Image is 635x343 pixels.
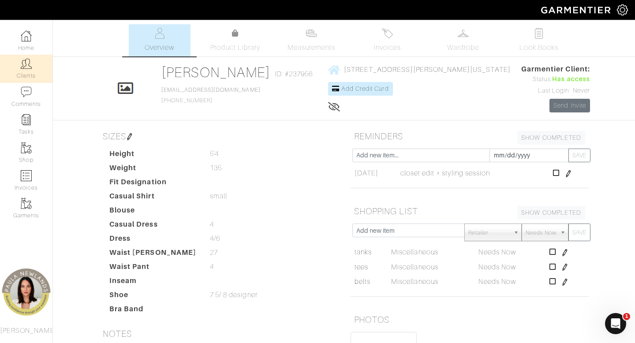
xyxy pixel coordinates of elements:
[21,86,32,97] img: comment-icon-a0a6a9ef722e966f86d9cbdc48e553b5cf19dbc54f86b18d962a5391bc8f6eb6.png
[561,249,568,256] img: pen-cf24a1663064a2ec1b9c1bd2387e9de7a2fa800b781884d57f21acf72779bad2.png
[508,24,570,56] a: Look Books
[534,28,545,39] img: todo-9ac3debb85659649dc8f770b8b6100bb5dab4b48dedcbae339e5042a72dfd3cc.svg
[21,58,32,69] img: clients-icon-6bae9207a08558b7cb47a8932f037763ab4055f8c8b6bfacd5dc20c3e0201464.png
[355,262,368,272] a: tees
[21,114,32,125] img: reminder-icon-8004d30b9f0a5d33ae49ab947aed9ed385cf756f9e5892f1edd6e32f2345188e.png
[210,149,219,159] span: 5'4
[565,170,572,177] img: pen-cf24a1663064a2ec1b9c1bd2387e9de7a2fa800b781884d57f21acf72779bad2.png
[561,264,568,271] img: pen-cf24a1663064a2ec1b9c1bd2387e9de7a2fa800b781884d57f21acf72779bad2.png
[210,261,214,272] span: 4
[447,42,479,53] span: Wardrobe
[328,65,511,73] a: [STREET_ADDRESS][PERSON_NAME][US_STATE]
[161,87,260,93] a: [EMAIL_ADDRESS][DOMAIN_NAME]
[210,42,260,53] span: Product Library
[623,313,630,320] span: 1
[400,168,490,179] span: closet edit + styling session
[568,224,590,241] button: SAVE
[351,202,589,220] h5: SHOPPING LIST
[391,263,438,271] span: Miscellaneous
[478,263,515,271] span: Needs Now
[568,149,590,162] button: SAVE
[391,248,438,256] span: Miscellaneous
[478,278,515,286] span: Needs Now
[103,177,203,191] dt: Fit Designation
[21,170,32,181] img: orders-icon-0abe47150d42831381b5fb84f609e132dff9fe21cb692f30cb5eec754e2cba89.png
[103,233,203,247] dt: Dress
[161,64,270,80] a: [PERSON_NAME]
[341,85,389,92] span: Add Credit Card
[161,87,260,104] span: [PHONE_NUMBER]
[521,86,590,96] div: Last Login: Never
[478,248,515,256] span: Needs Now
[306,28,317,39] img: measurements-466bbee1fd09ba9460f595b01e5d73f9e2bff037440d3c8f018324cb6cdf7a4a.svg
[519,42,559,53] span: Look Books
[521,64,590,75] span: Garmentier Client:
[103,163,203,177] dt: Weight
[99,325,337,343] h5: NOTES
[521,75,590,84] div: Status:
[103,276,203,290] dt: Inseam
[288,42,336,53] span: Measurements
[458,28,469,39] img: wardrobe-487a4870c1b7c33e795ec22d11cfc2ed9d08956e64fb3008fe2437562e282088.svg
[145,42,174,53] span: Overview
[210,290,258,300] span: 7.5/ 8 designer
[355,276,370,287] a: belts
[103,261,203,276] dt: Waist Pant
[328,82,393,96] a: Add Credit Card
[21,30,32,41] img: dashboard-icon-dbcd8f5a0b271acd01030246c82b418ddd0df26cd7fceb0bd07c9910d44c42f6.png
[210,247,218,258] span: 27
[210,191,227,201] span: small
[517,206,585,220] a: SHOW COMPLETED
[352,149,490,162] input: Add new item...
[275,69,313,79] span: ID: #237956
[391,278,438,286] span: Miscellaneous
[617,4,628,15] img: gear-icon-white-bd11855cb880d31180b6d7d6211b90ccbf57a29d726f0c71d8c61bd08dd39cc2.png
[355,168,378,179] span: [DATE]
[549,99,590,112] a: Send Invite
[344,66,511,74] span: [STREET_ADDRESS][PERSON_NAME][US_STATE]
[154,28,165,39] img: basicinfo-40fd8af6dae0f16599ec9e87c0ef1c0a1fdea2edbe929e3d69a839185d80c458.svg
[129,24,190,56] a: Overview
[21,198,32,209] img: garments-icon-b7da505a4dc4fd61783c78ac3ca0ef83fa9d6f193b1c9dc38574b1d14d53ca28.png
[103,290,203,304] dt: Shoe
[468,224,510,242] span: Retailer
[355,247,372,257] a: tanks
[280,24,343,56] a: Measurements
[382,28,393,39] img: orders-27d20c2124de7fd6de4e0e44c1d41de31381a507db9b33961299e4e07d508b8c.svg
[351,311,589,328] h5: PHOTOS
[103,191,203,205] dt: Casual Shirt
[103,149,203,163] dt: Height
[605,313,626,334] iframe: Intercom live chat
[517,131,585,145] a: SHOW COMPLETED
[103,219,203,233] dt: Casual Dress
[103,304,203,318] dt: Bra Band
[537,2,617,18] img: garmentier-logo-header-white-b43fb05a5012e4ada735d5af1a66efaba907eab6374d6393d1fbf88cb4ef424d.png
[356,24,418,56] a: Invoices
[21,142,32,153] img: garments-icon-b7da505a4dc4fd61783c78ac3ca0ef83fa9d6f193b1c9dc38574b1d14d53ca28.png
[351,127,589,145] h5: REMINDERS
[526,224,557,242] span: Needs Now
[374,42,401,53] span: Invoices
[210,163,222,173] span: 135
[99,127,337,145] h5: SIZES
[103,247,203,261] dt: Waist [PERSON_NAME]
[210,233,220,244] span: 4/6
[432,24,494,56] a: Wardrobe
[210,219,214,230] span: 4
[552,75,590,84] span: Has access
[126,133,133,140] img: pen-cf24a1663064a2ec1b9c1bd2387e9de7a2fa800b781884d57f21acf72779bad2.png
[561,279,568,286] img: pen-cf24a1663064a2ec1b9c1bd2387e9de7a2fa800b781884d57f21acf72779bad2.png
[205,28,266,53] a: Product Library
[103,205,203,219] dt: Blouse
[352,224,465,237] input: Add new item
